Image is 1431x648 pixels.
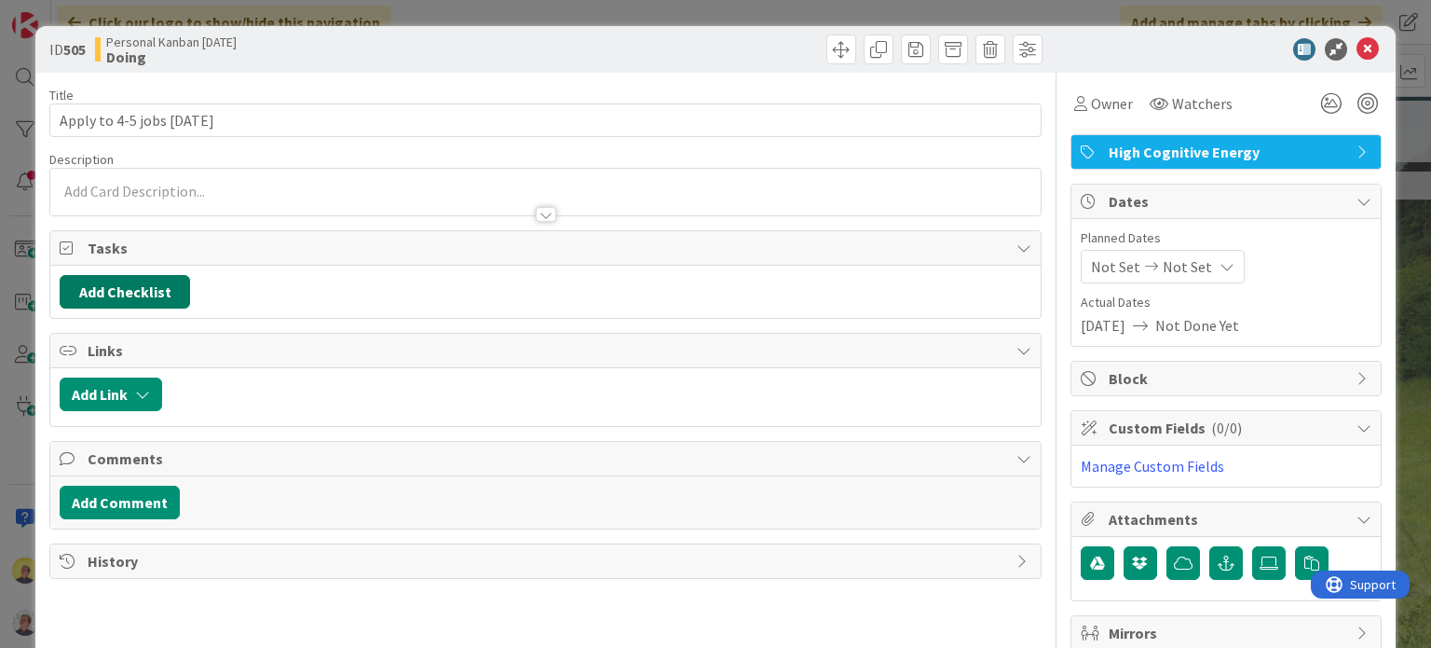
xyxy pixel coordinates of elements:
span: Description [49,151,114,168]
b: Doing [106,49,237,64]
span: Planned Dates [1081,228,1371,248]
span: Mirrors [1109,622,1347,644]
span: Block [1109,367,1347,390]
span: Attachments [1109,508,1347,531]
span: Owner [1091,92,1133,115]
label: Title [49,87,74,103]
span: Dates [1109,190,1347,213]
button: Add Link [60,378,162,411]
span: Actual Dates [1081,293,1371,312]
span: Custom Fields [1109,417,1347,439]
span: Tasks [88,237,1006,259]
span: High Cognitive Energy [1109,141,1347,163]
input: type card name here... [49,103,1041,137]
button: Add Checklist [60,275,190,309]
span: ( 0/0 ) [1211,419,1242,437]
span: Not Set [1163,255,1212,278]
button: Add Comment [60,486,180,519]
a: Manage Custom Fields [1081,457,1224,476]
b: 505 [63,40,86,59]
span: Links [88,339,1006,362]
span: Comments [88,448,1006,470]
span: History [88,550,1006,572]
span: [DATE] [1081,314,1125,337]
span: Personal Kanban [DATE] [106,34,237,49]
span: ID [49,38,86,61]
span: Not Done Yet [1155,314,1239,337]
span: Watchers [1172,92,1233,115]
span: Not Set [1091,255,1140,278]
span: Support [39,3,85,25]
